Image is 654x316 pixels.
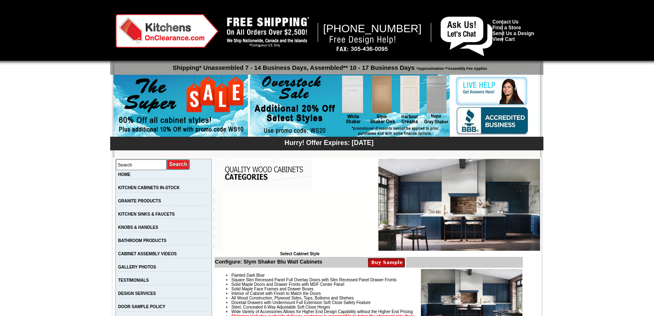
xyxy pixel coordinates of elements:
[222,190,378,252] iframe: Browser incompatible
[114,60,543,71] p: Shipping* Unassembled 7 - 14 Business Days, Assembled** 10 - 17 Business Days
[492,36,515,42] a: View Cart
[378,159,540,251] img: Slym Shaker Blu
[118,304,165,309] a: DOOR SAMPLE POLICY
[492,19,518,25] a: Contact Us
[118,185,179,190] a: KITCHEN CABINETS IN-STOCK
[118,172,130,177] a: HOME
[114,138,543,147] div: Hurry! Offer Expires: [DATE]
[118,252,177,256] a: CABINET ASSEMBLY VIDEOS
[167,159,190,170] input: Submit
[231,278,397,282] span: Square Slim Recessed Panel Full Overlay Doors with Slim Recessed Panel Drawer Fronts
[231,305,330,309] span: Steel, Concealed 6-Way Adjustable Soft Close Hinges
[492,31,534,36] a: Send Us a Design
[231,282,344,287] span: Solid Maple Doors and Drawer Fronts with MDF Center Panel
[231,309,413,314] span: Wide Variety of Accessories Allows for Higher End Design Capability without the Higher End Pricing
[118,238,166,243] a: BATHROOM PRODUCTS
[118,212,175,216] a: KITCHEN SINKS & FAUCETS
[118,199,161,203] a: GRANITE PRODUCTS
[118,265,156,269] a: GALLERY PHOTOS
[118,278,149,283] a: TESTIMONIALS
[280,252,320,256] b: Select Cabinet Style
[215,259,322,265] b: Configure: Slym Shaker Blu Wall Cabinets
[118,291,156,296] a: DESIGN SERVICES
[231,300,371,305] span: Dovetail Drawers with Undermount Full Extension Soft Close Safety Feature
[231,296,354,300] span: All Wood Construction, Plywood Sides, Tops, Bottoms and Shelves
[231,287,314,291] span: Solid Maple Face Frames and Drawer Boxes
[231,291,321,296] span: Interior of Cabinet with Finish to Match the Doors
[231,273,265,278] span: Painted Dark Blue
[415,64,487,71] span: *Approximation **Assembly Fee Applies
[323,22,422,35] span: [PHONE_NUMBER]
[492,25,521,31] a: Find a Store
[118,225,158,230] a: KNOBS & HANDLES
[116,14,219,48] img: Kitchens on Clearance Logo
